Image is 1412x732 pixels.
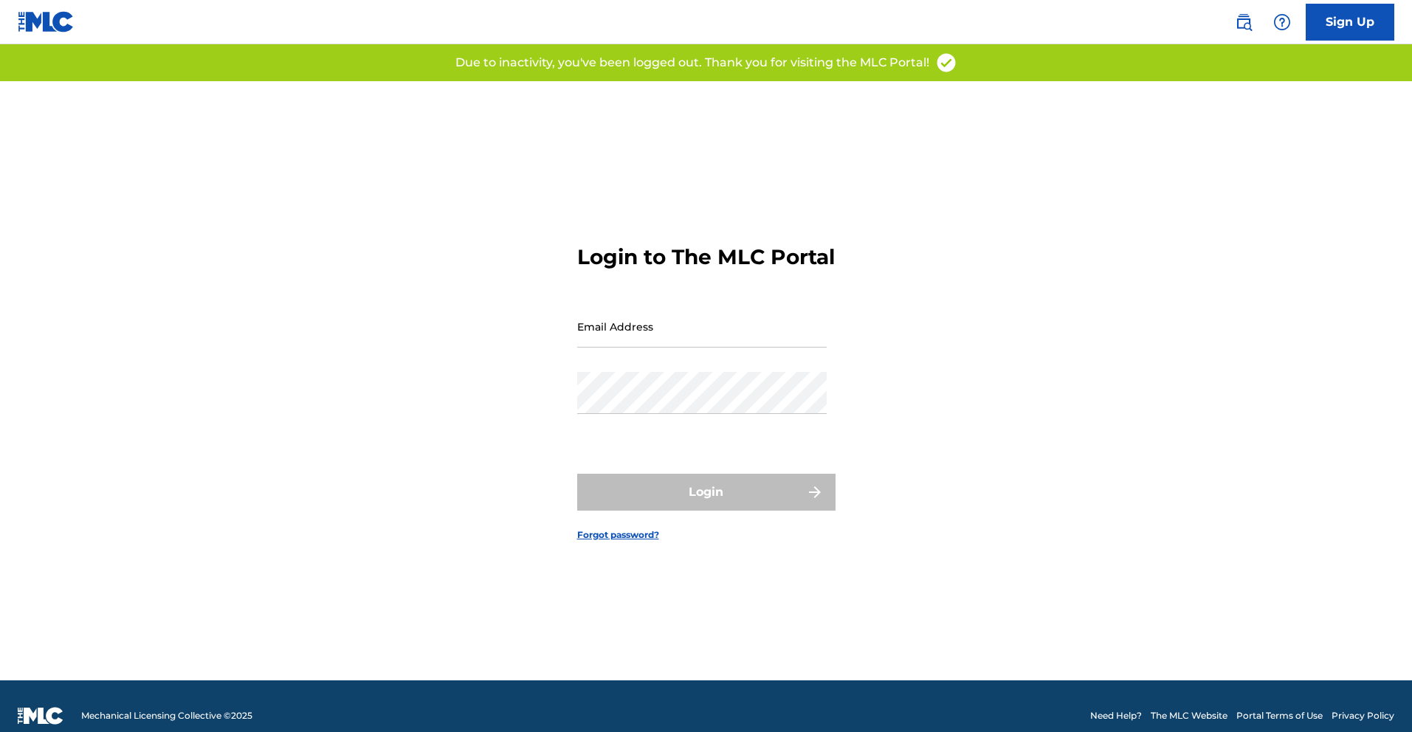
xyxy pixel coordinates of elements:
a: Forgot password? [577,528,659,542]
h3: Login to The MLC Portal [577,244,835,270]
p: Due to inactivity, you've been logged out. Thank you for visiting the MLC Portal! [455,54,929,72]
a: Need Help? [1090,709,1142,722]
img: MLC Logo [18,11,75,32]
img: search [1235,13,1253,31]
a: Public Search [1229,7,1258,37]
span: Mechanical Licensing Collective © 2025 [81,709,252,722]
img: access [935,52,957,74]
a: Privacy Policy [1332,709,1394,722]
img: logo [18,707,63,725]
a: Portal Terms of Use [1236,709,1323,722]
a: Sign Up [1306,4,1394,41]
img: help [1273,13,1291,31]
a: The MLC Website [1151,709,1227,722]
div: Help [1267,7,1297,37]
